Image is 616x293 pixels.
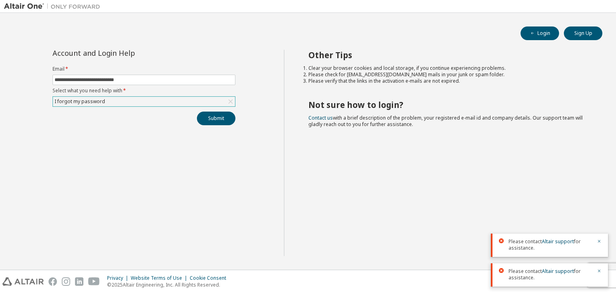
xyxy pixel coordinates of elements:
li: Clear your browser cookies and local storage, if you continue experiencing problems. [308,65,588,71]
span: Please contact for assistance. [509,238,592,251]
a: Altair support [542,268,574,275]
img: instagram.svg [62,277,70,286]
img: altair_logo.svg [2,277,44,286]
a: Altair support [542,238,574,245]
img: facebook.svg [49,277,57,286]
a: Contact us [308,114,333,121]
img: linkedin.svg [75,277,83,286]
span: Please contact for assistance. [509,268,592,281]
img: youtube.svg [88,277,100,286]
div: I forgot my password [53,97,235,106]
button: Submit [197,112,235,125]
img: Altair One [4,2,104,10]
div: I forgot my password [53,97,106,106]
div: Privacy [107,275,131,281]
label: Select what you need help with [53,87,235,94]
div: Cookie Consent [190,275,231,281]
span: with a brief description of the problem, your registered e-mail id and company details. Our suppo... [308,114,583,128]
h2: Other Tips [308,50,588,60]
button: Login [521,26,559,40]
div: Website Terms of Use [131,275,190,281]
h2: Not sure how to login? [308,100,588,110]
div: Account and Login Help [53,50,199,56]
li: Please verify that the links in the activation e-mails are not expired. [308,78,588,84]
label: Email [53,66,235,72]
p: © 2025 Altair Engineering, Inc. All Rights Reserved. [107,281,231,288]
li: Please check for [EMAIL_ADDRESS][DOMAIN_NAME] mails in your junk or spam folder. [308,71,588,78]
button: Sign Up [564,26,602,40]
